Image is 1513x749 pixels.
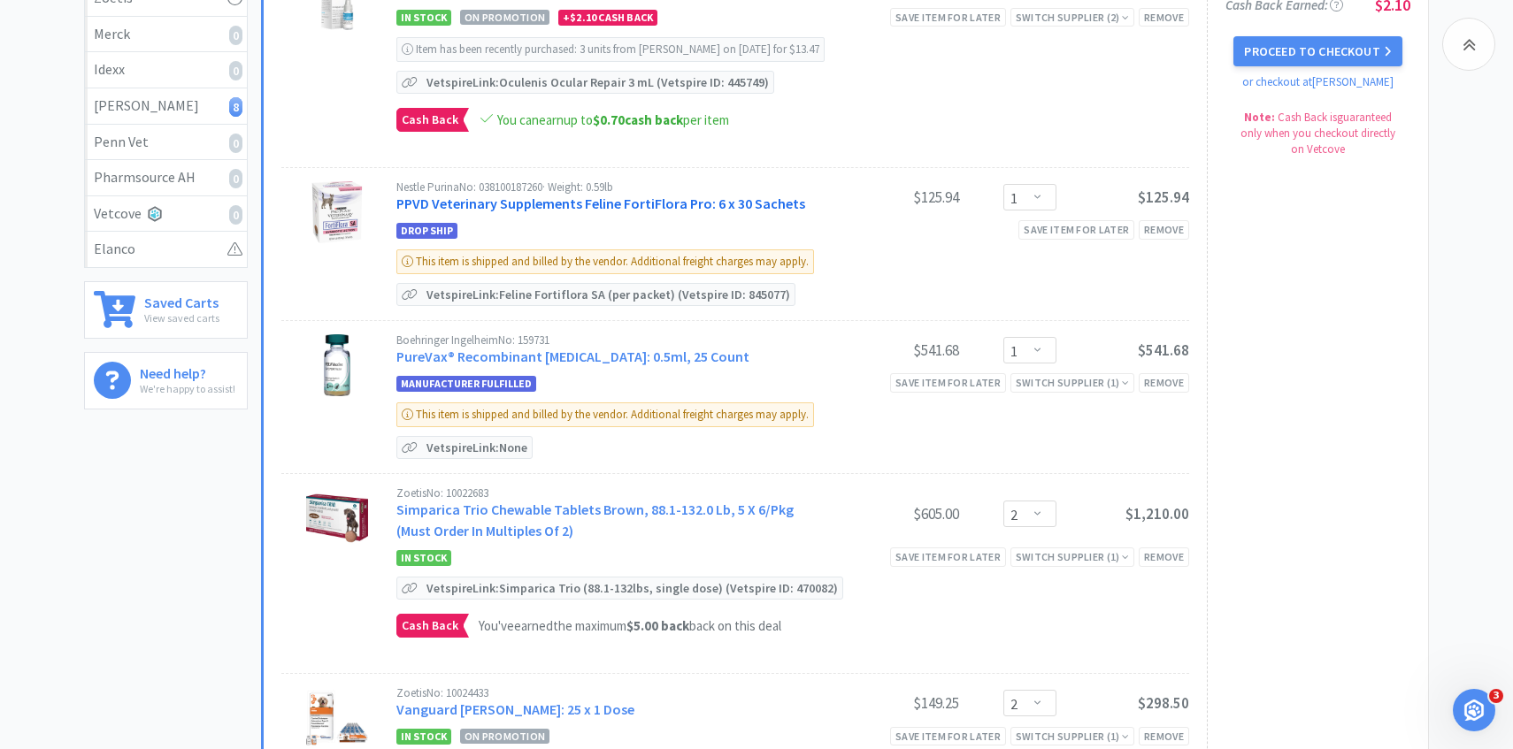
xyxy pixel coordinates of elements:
[94,58,238,81] div: Idexx
[826,692,959,714] div: $149.25
[1240,110,1395,157] span: Cash Back is guaranteed only when you checkout directly on Vetcove
[826,340,959,361] div: $541.68
[890,727,1006,745] div: Save item for later
[144,291,219,310] h6: Saved Carts
[396,10,451,26] span: In Stock
[826,503,959,524] div: $605.00
[229,26,242,45] i: 0
[1018,220,1134,239] div: Save item for later
[1139,373,1189,392] div: Remove
[570,11,596,24] span: $2.10
[1139,8,1189,27] div: Remove
[229,61,242,80] i: 0
[396,334,826,346] div: Boehringer Ingelheim No: 159731
[306,334,368,396] img: 36a1dae2a99b4192ad4514dd1f66b3b8_410706.jpeg
[1016,374,1129,391] div: Switch Supplier ( 1 )
[890,547,1006,566] div: Save item for later
[85,196,247,233] a: Vetcove0
[396,348,749,365] a: PureVax® Recombinant [MEDICAL_DATA]: 0.5ml, 25 Count
[306,687,368,749] img: 67fc8307ca6e4de6a8ec6206663286a1_454177.jpeg
[396,729,451,745] span: In Stock
[229,134,242,153] i: 0
[84,281,248,339] a: Saved CartsView saved carts
[593,111,625,128] span: $0.70
[1139,220,1189,239] div: Remove
[460,729,549,744] span: On Promotion
[1125,504,1189,524] span: $1,210.00
[396,195,805,212] a: PPVD Veterinary Supplements Feline FortiFlora Pro: 6 x 30 Sachets
[396,223,457,239] span: Drop Ship
[397,615,463,637] span: Cash Back
[94,166,238,189] div: Pharmsource AH
[94,23,238,46] div: Merck
[1139,547,1189,566] div: Remove
[1138,693,1189,713] span: $298.50
[626,617,689,634] strong: back
[85,17,247,53] a: Merck0
[94,203,238,225] div: Vetcove
[144,310,219,326] p: View saved carts
[85,52,247,88] a: Idexx0
[626,617,658,634] span: $5.00
[396,501,794,539] a: Simparica Trio Chewable Tablets Brown, 88.1-132.0 Lb, 5 X 6/Pkg (Must Order In Multiples Of 2)
[396,181,826,193] div: Nestle Purina No: 038100187260 · Weight: 0.59lb
[1244,110,1275,125] strong: Note:
[85,160,247,196] a: Pharmsource AH0
[1016,548,1129,565] div: Switch Supplier ( 1 )
[422,577,842,599] p: Vetspire Link: Simparica Trio (88.1-132lbs, single dose) (Vetspire ID: 470082)
[94,131,238,154] div: Penn Vet
[1138,187,1189,207] span: $125.94
[497,111,729,128] span: You can earn up to per item
[396,402,814,427] div: This item is shipped and billed by the vendor. Additional freight charges may apply.
[1138,340,1189,360] span: $541.68
[422,284,795,305] p: Vetspire Link: Feline Fortiflora SA (per packet) (Vetspire ID: 845077)
[396,376,536,392] span: Manufacturer Fulfilled
[396,700,634,718] a: Vanguard [PERSON_NAME]: 25 x 1 Dose
[396,487,826,499] div: Zoetis No: 10022683
[1489,689,1503,703] span: 3
[1016,728,1129,745] div: Switch Supplier ( 1 )
[826,187,959,208] div: $125.94
[140,362,235,380] h6: Need help?
[1453,689,1495,731] iframe: Intercom live chat
[397,109,463,131] span: Cash Back
[1242,74,1394,89] a: or checkout at [PERSON_NAME]
[890,8,1006,27] div: Save item for later
[1233,36,1402,66] button: Proceed to Checkout
[1139,727,1189,745] div: Remove
[396,249,814,274] div: This item is shipped and billed by the vendor. Additional freight charges may apply.
[306,487,368,549] img: 227a34adfeec49bbb33bea3c2518d148_462242.jpeg
[396,550,451,566] span: In Stock
[85,232,247,267] a: Elanco
[306,181,368,243] img: 1bde7d5ddefa4ab2bf206155edca2724_382691.jpeg
[229,97,242,117] i: 8
[140,380,235,397] p: We're happy to assist!
[229,169,242,188] i: 0
[85,88,247,125] a: [PERSON_NAME]8
[396,37,825,62] div: Item has been recently purchased: 3 units from [PERSON_NAME] on [DATE] for $13.47
[890,373,1006,392] div: Save item for later
[396,687,826,699] div: Zoetis No: 10024433
[94,238,238,261] div: Elanco
[229,205,242,225] i: 0
[94,95,238,118] div: [PERSON_NAME]
[422,437,532,458] p: Vetspire Link: None
[85,125,247,161] a: Penn Vet0
[479,617,781,634] span: You've earned the maximum back on this deal
[1016,9,1129,26] div: Switch Supplier ( 2 )
[593,111,683,128] strong: cash back
[558,10,657,26] div: + Cash Back
[460,10,549,25] span: On Promotion
[422,72,773,93] p: Vetspire Link: Oculenis Ocular Repair 3 mL (Vetspire ID: 445749)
